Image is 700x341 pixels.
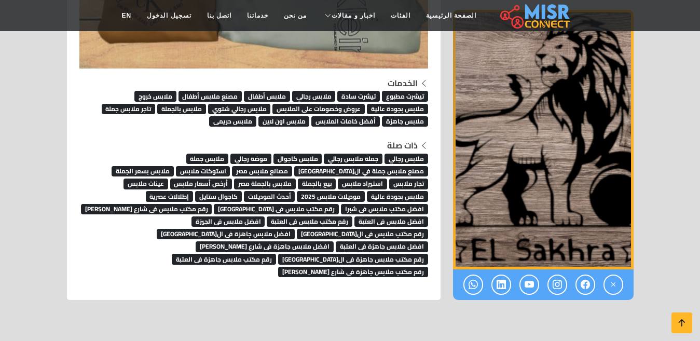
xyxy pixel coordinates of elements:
span: ملابس بجودة عالية [367,191,428,201]
a: ملابس جملة [186,150,229,166]
span: ملابس كاجوال [273,154,322,164]
a: عينات ملابس [123,175,168,190]
a: تسجيل الدخول [139,6,199,25]
span: تجار ملابس [389,179,428,189]
span: افضل ملابس فى الجيزة [191,216,265,227]
span: أرخص أسعار ملابس [170,179,232,189]
a: أرخص أسعار ملابس [170,175,232,190]
a: افضل ملابس جاهزة فى العتبة [336,238,428,253]
a: افضل ملابس جاهزة فى شارع [PERSON_NAME] [196,238,334,253]
span: رقم مكتب ملابس فى العتبة [267,216,352,227]
img: مكتب الصخرة للملابس الجاهزة شبرا [453,10,634,269]
span: رقم مكتب ملابس جاهزة فى شارع [PERSON_NAME] [278,267,428,277]
span: مصنع ملابس أطفال [179,91,242,101]
span: اخبار و مقالات [332,11,375,20]
span: ملابس بالجملة مصر [234,179,296,189]
a: مصنع ملابس جملة في ال[GEOGRAPHIC_DATA] [294,162,428,178]
img: main.misr_connect [500,3,570,29]
a: ملابس حريمى [209,113,256,128]
a: مصانع ملابس مصر [232,162,292,178]
a: EN [114,6,140,25]
strong: ذات صلة [387,138,418,153]
span: رقم مكتب ملابس فى ال[GEOGRAPHIC_DATA] [297,229,428,239]
span: ملابس بجودة عالية [367,104,428,114]
a: ملابس خروج [134,88,176,103]
a: مصنع ملابس أطفال [179,88,242,103]
a: رقم مكتب ملابس فى شارع [PERSON_NAME] [81,200,212,216]
a: موضة رجالي [230,150,271,166]
a: أحدث الموديلات [244,188,295,203]
a: ملابس بالجملة [157,100,206,116]
a: رقم مكتب ملابس جاهزة فى ال[GEOGRAPHIC_DATA] [278,251,428,266]
a: رقم مكتب ملابس فى ال[GEOGRAPHIC_DATA] [297,225,428,241]
a: ملابس جاهزة [382,113,428,128]
span: افضل ملابس جاهزة فى ال[GEOGRAPHIC_DATA] [157,229,295,239]
a: الصفحة الرئيسية [418,6,484,25]
a: ملابس كاجوال [273,150,322,166]
span: عينات ملابس [123,179,168,189]
span: رقم مكتب ملابس جاهزة فى العتبة [172,254,276,264]
a: ملابس أطفال [244,88,290,103]
a: بيع بالجملة [298,175,336,190]
div: 1 / 1 [453,10,634,269]
a: استوكات ملابس [176,162,230,178]
span: بيع بالجملة [298,179,336,189]
span: ملابس جملة [186,154,229,164]
a: ملابس بالجملة مصر [234,175,296,190]
a: الفئات [383,6,418,25]
span: افضل ملابس فى العتبة [354,216,428,227]
span: إطلالات عصرية [146,191,194,201]
a: اتصل بنا [199,6,239,25]
strong: الخدمات [388,75,418,91]
a: ملابس بجودة عالية [367,188,428,203]
span: ملابس بسعر الجملة [112,166,174,176]
span: كاجوال ستايل [195,191,242,201]
a: تيشرت سادة [337,88,380,103]
span: افضل مكتب ملابس فى شبرا [341,204,428,214]
span: ملابس رجالي [385,154,428,164]
span: أحدث الموديلات [244,191,295,201]
span: ملابس بالجملة [157,104,206,114]
a: أفضل خامات الملابس [311,113,380,128]
span: ملابس أطفال [244,91,290,101]
span: رقم مكتب ملابس جاهزة فى ال[GEOGRAPHIC_DATA] [278,254,428,264]
span: استيراد ملابس [338,179,387,189]
a: عروض وخصومات على الملابس [272,100,365,116]
a: تجار ملابس [389,175,428,190]
span: جملة ملابس رجالي [324,154,382,164]
span: تيشرت سادة [337,91,380,101]
a: رقم مكتب ملابس فى [GEOGRAPHIC_DATA] [214,200,339,216]
a: تيشرت مطبوع [382,88,428,103]
a: ملابس رجالي [385,150,428,166]
span: مصنع ملابس جملة في ال[GEOGRAPHIC_DATA] [294,166,428,176]
span: استوكات ملابس [176,166,230,176]
span: افضل ملابس جاهزة فى العتبة [336,241,428,252]
a: ملابس بسعر الجملة [112,162,174,178]
span: أفضل خامات الملابس [311,116,380,127]
span: ملابس اون لاين [258,116,310,127]
a: افضل ملابس جاهزة فى ال[GEOGRAPHIC_DATA] [157,225,295,241]
a: رقم مكتب ملابس جاهزة فى العتبة [172,251,276,266]
span: تيشرت مطبوع [382,91,428,101]
span: تاجر ملابس جملة [102,104,156,114]
span: ملابس خروج [134,91,176,101]
a: ملابس رجالي [292,88,336,103]
span: ملابس رجالي شتوي [208,104,271,114]
a: جملة ملابس رجالي [324,150,382,166]
a: استيراد ملابس [338,175,387,190]
a: رقم مكتب ملابس جاهزة فى شارع [PERSON_NAME] [278,263,428,279]
a: ملابس بجودة عالية [367,100,428,116]
span: موضة رجالي [230,154,271,164]
a: إطلالات عصرية [146,188,194,203]
a: افضل ملابس فى العتبة [354,213,428,228]
a: ملابس رجالي شتوي [208,100,271,116]
span: مصانع ملابس مصر [232,166,292,176]
a: تاجر ملابس جملة [102,100,156,116]
a: افضل مكتب ملابس فى شبرا [341,200,428,216]
a: رقم مكتب ملابس فى العتبة [267,213,352,228]
span: ملابس حريمى [209,116,256,127]
a: كاجوال ستايل [195,188,242,203]
span: ملابس رجالي [292,91,336,101]
span: افضل ملابس جاهزة فى شارع [PERSON_NAME] [196,241,334,252]
a: اخبار و مقالات [314,6,383,25]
